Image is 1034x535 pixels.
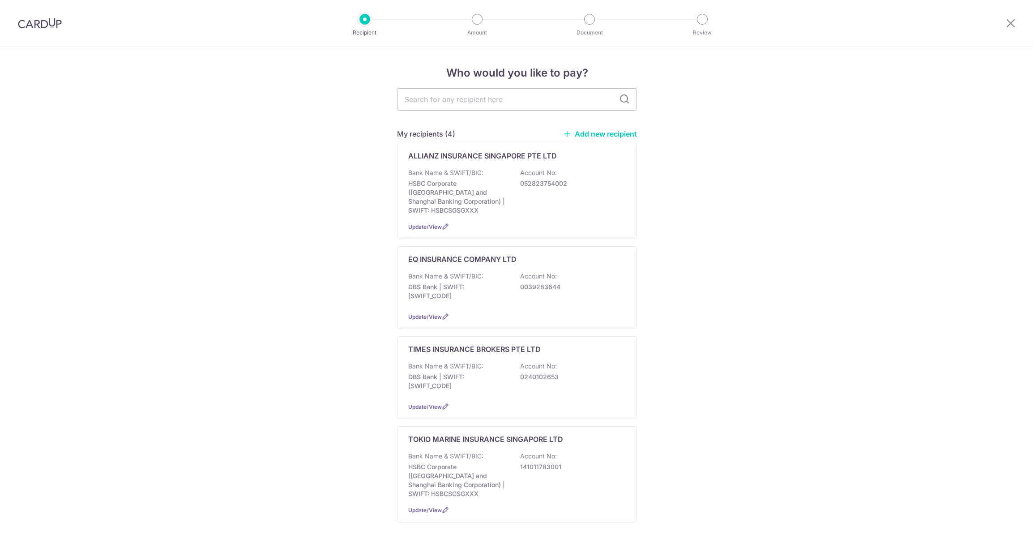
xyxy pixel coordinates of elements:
[397,128,455,139] h5: My recipients (4)
[397,65,637,81] h4: Who would you like to pay?
[520,362,557,371] p: Account No:
[408,179,508,215] p: HSBC Corporate ([GEOGRAPHIC_DATA] and Shanghai Banking Corporation) | SWIFT: HSBCSGSGXXX
[520,179,620,188] p: 052823754002
[408,282,508,300] p: DBS Bank | SWIFT: [SWIFT_CODE]
[408,403,442,410] a: Update/View
[520,168,557,177] p: Account No:
[408,507,442,514] a: Update/View
[520,272,557,281] p: Account No:
[408,150,557,161] p: ALLIANZ INSURANCE SINGAPORE PTE LTD
[408,372,508,390] p: DBS Bank | SWIFT: [SWIFT_CODE]
[408,254,517,265] p: EQ INSURANCE COMPANY LTD
[408,344,541,355] p: TIMES INSURANCE BROKERS PTE LTD
[408,168,483,177] p: Bank Name & SWIFT/BIC:
[520,372,620,381] p: 0240102653
[397,88,637,111] input: Search for any recipient here
[18,18,62,29] img: CardUp
[976,508,1025,531] iframe: Opens a widget where you can find more information
[408,452,483,461] p: Bank Name & SWIFT/BIC:
[408,313,442,320] a: Update/View
[408,223,442,230] a: Update/View
[520,462,620,471] p: 141011783001
[669,28,735,37] p: Review
[520,282,620,291] p: 0039283644
[563,129,637,138] a: Add new recipient
[408,272,483,281] p: Bank Name & SWIFT/BIC:
[408,362,483,371] p: Bank Name & SWIFT/BIC:
[520,452,557,461] p: Account No:
[332,28,398,37] p: Recipient
[408,462,508,498] p: HSBC Corporate ([GEOGRAPHIC_DATA] and Shanghai Banking Corporation) | SWIFT: HSBCSGSGXXX
[556,28,623,37] p: Document
[444,28,510,37] p: Amount
[408,434,563,445] p: TOKIO MARINE INSURANCE SINGAPORE LTD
